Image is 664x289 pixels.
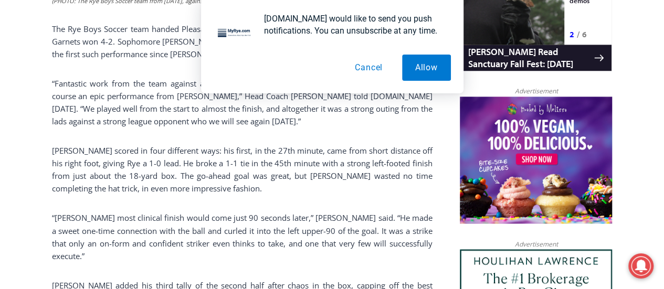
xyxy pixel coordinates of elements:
h4: [PERSON_NAME] Read Sanctuary Fall Fest: [DATE] [8,105,134,130]
div: / [117,89,120,99]
div: [DOMAIN_NAME] would like to send you push notifications. You can unsubscribe at any time. [256,13,451,37]
p: “Fantastic work from the team against a previously undefeated opponent (11-0 Pleasantville), and ... [52,77,433,127]
p: [PERSON_NAME] scored in four different ways: his first, in the 27th minute, came from short dista... [52,144,433,195]
img: Baked by Melissa [460,97,612,223]
div: 2 [110,89,114,99]
div: Birds of Prey: Falcon and hawk demos [110,31,146,86]
p: “[PERSON_NAME] most clinical finish would come just 90 seconds later,” [PERSON_NAME] said. “He ma... [52,211,433,262]
a: [PERSON_NAME] Read Sanctuary Fall Fest: [DATE] [1,104,152,131]
span: Intern @ [DOMAIN_NAME] [275,104,487,128]
a: Intern @ [DOMAIN_NAME] [252,102,509,131]
img: notification icon [214,13,256,55]
button: Cancel [342,55,396,81]
div: 6 [122,89,127,99]
span: Advertisement [504,239,568,249]
button: Allow [402,55,451,81]
div: "[PERSON_NAME] and I covered the [DATE] Parade, which was a really eye opening experience as I ha... [265,1,496,102]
